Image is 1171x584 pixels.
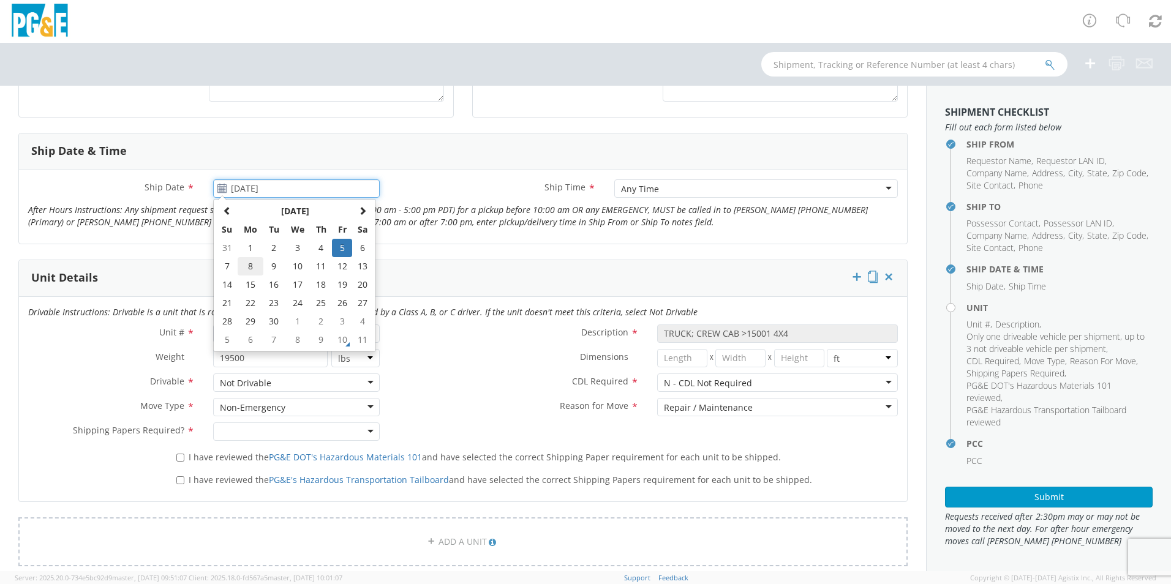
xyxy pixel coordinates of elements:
[159,326,184,338] span: Unit #
[1112,167,1147,179] span: Zip Code
[352,294,373,312] td: 27
[285,220,311,239] th: We
[1024,355,1065,367] span: Move Type
[238,257,263,275] td: 8
[1068,167,1082,179] span: City
[966,217,1039,229] span: Possessor Contact
[238,202,352,220] th: Select Month
[332,275,353,294] td: 19
[15,573,187,582] span: Server: 2025.20.0-734e5bc92d9
[966,380,1112,403] span: PG&E DOT's Hazardous Materials 101 reviewed
[1068,230,1082,241] span: City
[995,318,1039,330] span: Description
[657,349,707,367] input: Length
[1070,355,1138,367] li: ,
[1036,155,1105,167] span: Requestor LAN ID
[966,367,1066,380] li: ,
[176,476,184,484] input: I have reviewed thePG&E's Hazardous Transportation Tailboardand have selected the correct Shippin...
[28,306,698,318] i: Drivable Instructions: Drivable is a unit that is roadworthy and can be driven over the road by a...
[263,239,285,257] td: 2
[238,220,263,239] th: Mo
[664,402,753,414] div: Repair / Maintenance
[285,275,311,294] td: 17
[216,220,238,239] th: Su
[966,264,1153,274] h4: Ship Date & Time
[658,573,688,582] a: Feedback
[310,275,331,294] td: 18
[156,351,184,362] span: Weight
[560,400,628,411] span: Reason for Move
[966,155,1031,167] span: Requestor Name
[310,220,331,239] th: Th
[966,242,1015,254] li: ,
[352,220,373,239] th: Sa
[966,355,1019,367] span: CDL Required
[774,349,824,367] input: Height
[28,204,868,228] i: After Hours Instructions: Any shipment request submitted after normal business hours (7:00 am - 5...
[966,439,1153,448] h4: PCC
[310,239,331,257] td: 4
[1087,230,1107,241] span: State
[761,52,1067,77] input: Shipment, Tracking or Reference Number (at least 4 chars)
[966,202,1153,211] h4: Ship To
[945,105,1049,119] strong: Shipment Checklist
[966,230,1027,241] span: Company Name
[1032,167,1063,179] span: Address
[945,121,1153,133] span: Fill out each form listed below
[216,257,238,275] td: 7
[140,400,184,411] span: Move Type
[572,375,628,387] span: CDL Required
[1009,280,1046,292] span: Ship Time
[1024,355,1067,367] li: ,
[332,239,353,257] td: 5
[31,145,127,157] h3: Ship Date & Time
[966,140,1153,149] h4: Ship From
[238,331,263,349] td: 6
[216,331,238,349] td: 5
[238,312,263,331] td: 29
[945,487,1153,507] button: Submit
[966,380,1150,404] li: ,
[332,294,353,312] td: 26
[332,312,353,331] td: 3
[995,318,1041,331] li: ,
[1068,167,1084,179] li: ,
[220,377,271,389] div: Not Drivable
[1112,230,1147,241] span: Zip Code
[310,294,331,312] td: 25
[310,331,331,349] td: 9
[263,331,285,349] td: 7
[268,573,342,582] span: master, [DATE] 10:01:07
[1019,242,1043,253] span: Phone
[1112,167,1148,179] li: ,
[1032,230,1065,242] li: ,
[285,239,311,257] td: 3
[966,355,1021,367] li: ,
[332,257,353,275] td: 12
[544,181,585,193] span: Ship Time
[310,257,331,275] td: 11
[580,351,628,362] span: Dimensions
[1087,167,1107,179] span: State
[285,294,311,312] td: 24
[966,155,1033,167] li: ,
[263,294,285,312] td: 23
[285,312,311,331] td: 1
[1112,230,1148,242] li: ,
[966,318,992,331] li: ,
[707,349,716,367] span: X
[352,275,373,294] td: 20
[189,474,812,485] span: I have reviewed the and have selected the correct Shipping Papers requirement for each unit to be...
[966,167,1029,179] li: ,
[966,179,1014,191] span: Site Contact
[966,303,1153,312] h4: Unit
[263,312,285,331] td: 30
[966,455,982,466] span: PCC
[269,474,449,485] a: PG&E's Hazardous Transportation Tailboard
[352,257,373,275] td: 13
[31,272,98,284] h3: Unit Details
[285,331,311,349] td: 8
[624,573,650,582] a: Support
[966,331,1150,355] li: ,
[581,326,628,338] span: Description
